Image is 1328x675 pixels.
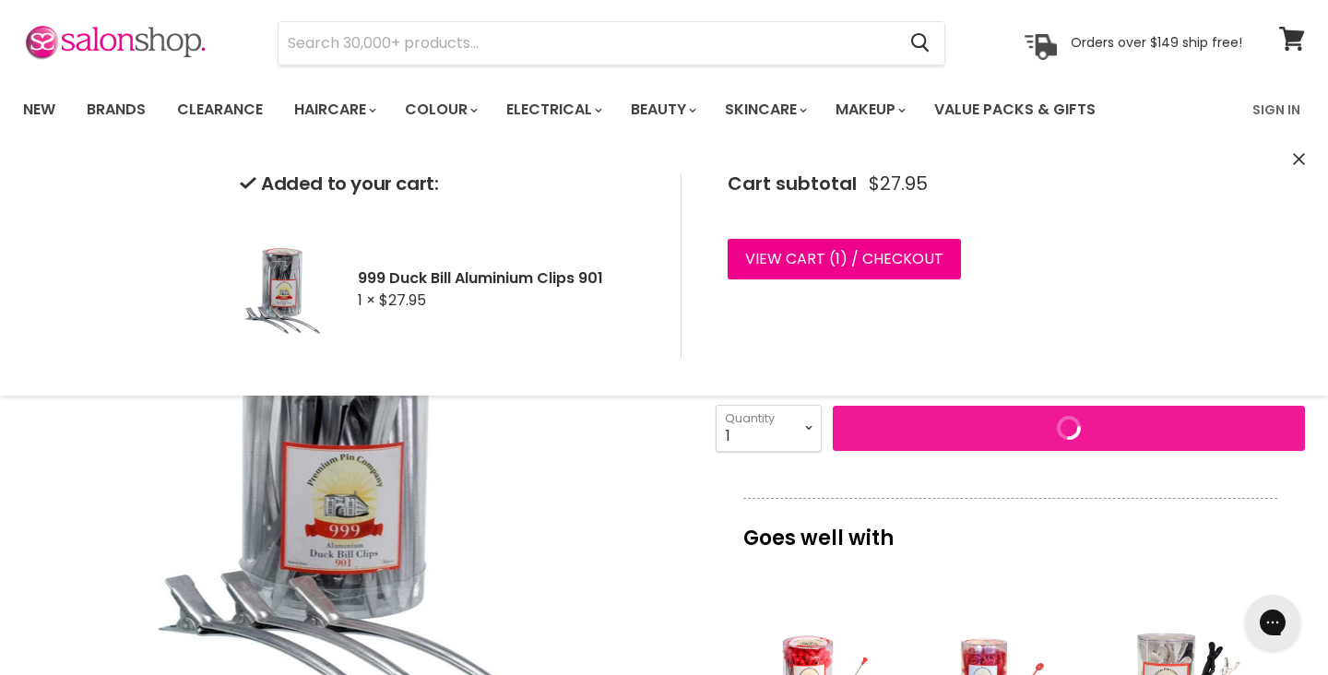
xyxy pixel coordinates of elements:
[728,171,857,196] span: Cart subtotal
[163,90,277,129] a: Clearance
[895,22,944,65] button: Search
[240,220,332,359] img: 999 Duck Bill Aluminium Clips 901
[728,239,961,279] a: View cart (1) / Checkout
[492,90,613,129] a: Electrical
[9,90,69,129] a: New
[869,173,928,195] span: $27.95
[822,90,917,129] a: Makeup
[280,90,387,129] a: Haircare
[358,268,651,288] h2: 999 Duck Bill Aluminium Clips 901
[1071,34,1242,51] p: Orders over $149 ship free!
[73,90,160,129] a: Brands
[240,173,651,195] h2: Added to your cart:
[358,290,375,311] span: 1 ×
[711,90,818,129] a: Skincare
[920,90,1109,129] a: Value Packs & Gifts
[1241,90,1311,129] a: Sign In
[278,21,945,65] form: Product
[391,90,489,129] a: Colour
[379,290,426,311] span: $27.95
[716,405,822,451] select: Quantity
[617,90,707,129] a: Beauty
[1236,588,1310,657] iframe: Gorgias live chat messenger
[9,83,1176,136] ul: Main menu
[836,248,840,269] span: 1
[1293,150,1305,170] button: Close
[279,22,895,65] input: Search
[743,498,1277,559] p: Goes well with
